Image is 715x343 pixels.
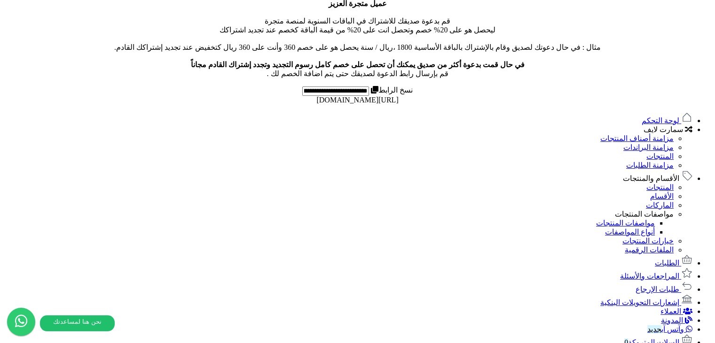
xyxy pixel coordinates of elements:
a: الطلبات [655,259,692,267]
a: المنتجات [646,152,674,160]
div: [URL][DOMAIN_NAME] [4,96,711,104]
span: وآتس آب [647,325,684,333]
span: جديد [647,325,661,333]
a: مواصفات المنتجات [615,210,674,218]
b: في حال قمت بدعوة أكثر من صديق يمكنك أن تحصل على خصم كامل رسوم التجديد وتجدد إشتراك القادم مجاناً [191,61,525,69]
a: مزامنة أصناف المنتجات [600,134,674,142]
a: أنواع المواصفات [605,228,655,236]
a: الأقسام [650,192,674,200]
a: الماركات [646,201,674,209]
a: مزامنة الطلبات [626,161,674,169]
a: طلبات الإرجاع [636,285,692,293]
label: نسخ الرابط [369,86,413,94]
span: لوحة التحكم [642,117,679,125]
span: المدونة [661,316,683,324]
a: المنتجات [646,183,674,191]
span: طلبات الإرجاع [636,285,679,293]
a: العملاء [660,307,692,315]
span: المراجعات والأسئلة [620,272,679,280]
span: إشعارات التحويلات البنكية [600,298,679,306]
a: وآتس آبجديد [647,325,692,333]
span: سمارت لايف [644,125,683,133]
a: مواصفات المنتجات [596,219,655,227]
a: المراجعات والأسئلة [620,272,692,280]
span: الطلبات [655,259,679,267]
a: لوحة التحكم [642,117,692,125]
a: الملفات الرقمية [625,246,674,254]
span: الأقسام والمنتجات [623,174,679,182]
a: المدونة [661,316,692,324]
a: إشعارات التحويلات البنكية [600,298,692,306]
span: العملاء [660,307,681,315]
a: مزامنة البراندات [623,143,674,151]
a: خيارات المنتجات [622,237,674,245]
